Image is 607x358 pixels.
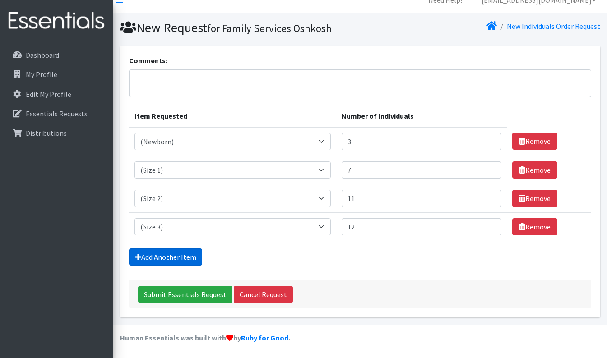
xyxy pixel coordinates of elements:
[129,55,167,66] label: Comments:
[26,50,59,60] p: Dashboard
[512,218,557,235] a: Remove
[26,70,57,79] p: My Profile
[4,124,109,142] a: Distributions
[234,286,293,303] a: Cancel Request
[26,109,88,118] p: Essentials Requests
[4,105,109,123] a: Essentials Requests
[207,22,332,35] small: for Family Services Oshkosh
[120,333,290,342] strong: Human Essentials was built with by .
[512,133,557,150] a: Remove
[26,129,67,138] p: Distributions
[4,6,109,36] img: HumanEssentials
[4,46,109,64] a: Dashboard
[512,161,557,179] a: Remove
[336,105,507,127] th: Number of Individuals
[138,286,232,303] input: Submit Essentials Request
[241,333,288,342] a: Ruby for Good
[507,22,600,31] a: New Individuals Order Request
[129,105,336,127] th: Item Requested
[512,190,557,207] a: Remove
[26,90,71,99] p: Edit My Profile
[4,85,109,103] a: Edit My Profile
[129,248,202,266] a: Add Another Item
[4,65,109,83] a: My Profile
[120,20,357,36] h1: New Request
